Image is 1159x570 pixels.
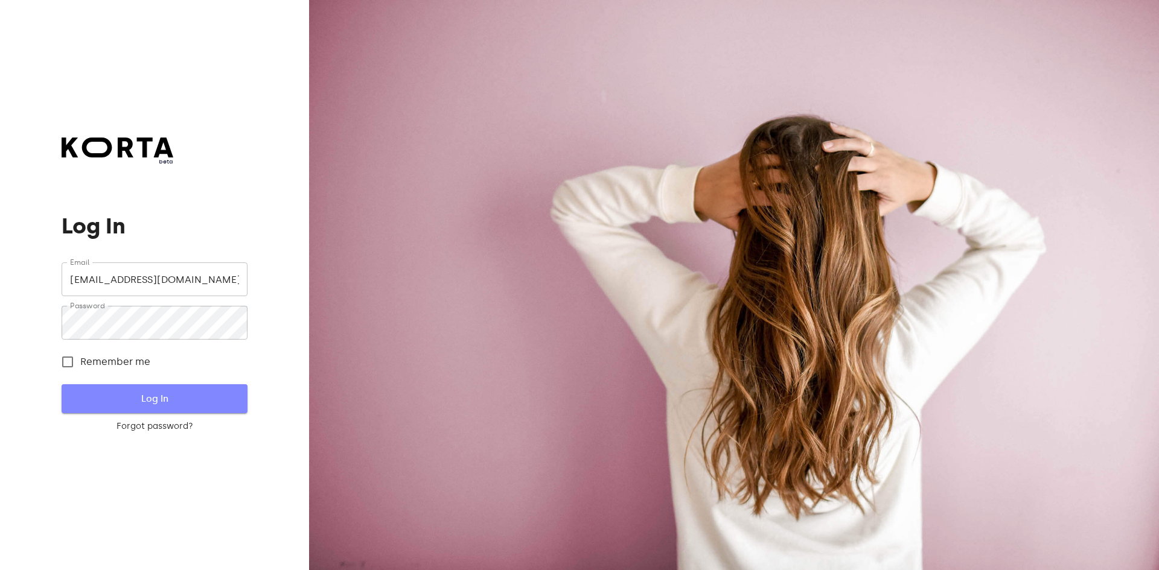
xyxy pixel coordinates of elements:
[80,355,150,369] span: Remember me
[62,157,173,166] span: beta
[62,214,247,238] h1: Log In
[62,138,173,157] img: Korta
[62,384,247,413] button: Log In
[62,420,247,432] a: Forgot password?
[62,138,173,166] a: beta
[81,391,228,407] span: Log In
